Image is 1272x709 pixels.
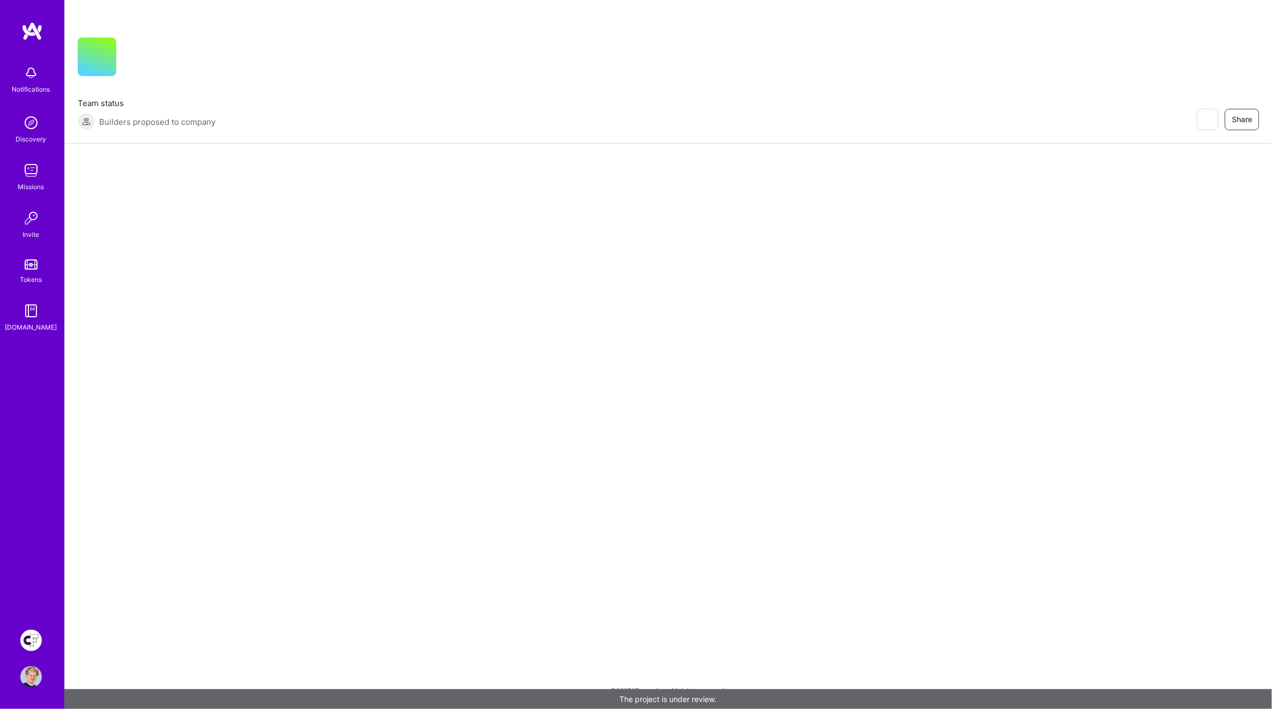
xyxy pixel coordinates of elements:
img: Invite [20,207,42,229]
img: logo [21,21,43,41]
img: tokens [25,259,38,270]
a: User Avatar [18,666,44,688]
div: Notifications [12,84,50,95]
button: Share [1225,109,1259,130]
span: Builders proposed to company [99,116,215,128]
img: bell [20,62,42,84]
div: Tokens [20,274,42,285]
div: The project is under review. [64,689,1272,709]
div: Discovery [16,133,47,145]
img: discovery [20,112,42,133]
div: Missions [18,181,44,192]
span: Share [1232,114,1252,125]
i: icon EyeClosed [1203,115,1211,124]
i: icon CompanyGray [129,55,138,63]
a: Creative Fabrica Project Team [18,630,44,651]
img: Creative Fabrica Project Team [20,630,42,651]
img: guide book [20,300,42,322]
img: Builders proposed to company [78,113,95,130]
div: [DOMAIN_NAME] [5,322,57,333]
div: Invite [23,229,40,240]
img: teamwork [20,160,42,181]
img: User Avatar [20,666,42,688]
span: Team status [78,98,215,109]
